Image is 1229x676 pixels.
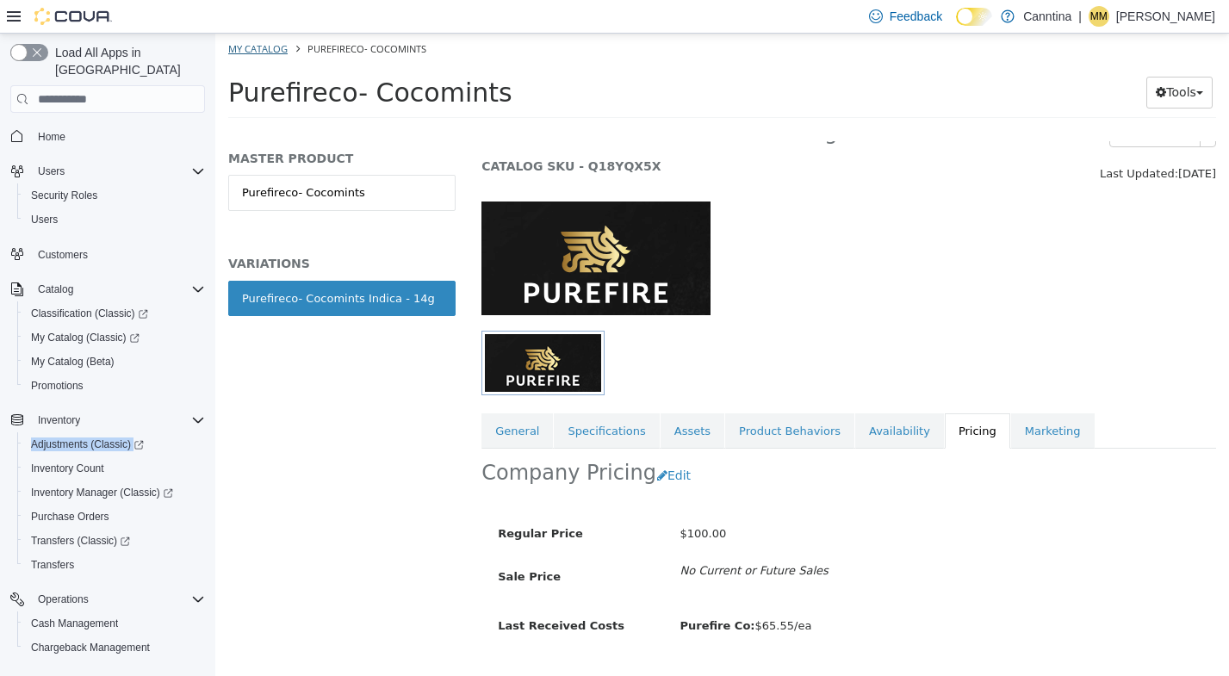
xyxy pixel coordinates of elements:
a: Purefireco- Cocomints [13,141,240,177]
span: Security Roles [24,185,205,206]
a: Inventory Manager (Classic) [24,482,180,503]
a: Cash Management [24,613,125,634]
span: MM [1090,6,1108,27]
button: Purchase Orders [17,505,212,529]
a: Inventory Manager (Classic) [17,481,212,505]
button: Users [31,161,71,182]
span: Transfers (Classic) [24,530,205,551]
img: Cova [34,8,112,25]
button: Customers [3,242,212,267]
a: Customers [31,245,95,265]
button: Users [3,159,212,183]
a: Promotions [24,375,90,396]
span: Load All Apps in [GEOGRAPHIC_DATA] [48,44,205,78]
button: My Catalog (Beta) [17,350,212,374]
span: Transfers (Classic) [31,534,130,548]
span: Cash Management [31,617,118,630]
span: Last Received Costs [282,586,409,598]
button: Inventory Count [17,456,212,481]
span: Operations [31,589,205,610]
span: Adjustments (Classic) [31,437,144,451]
h5: CATALOG SKU - Q18YQX5X [266,125,810,140]
span: Transfers [31,558,74,572]
span: Chargeback Management [31,641,150,654]
span: My Catalog (Beta) [24,351,205,372]
button: Edit [441,426,485,458]
span: Inventory Manager (Classic) [31,486,173,499]
input: Dark Mode [956,8,992,26]
a: Adjustments (Classic) [17,432,212,456]
button: Transfers [17,553,212,577]
a: Inventory Count [24,458,111,479]
span: My Catalog (Beta) [31,355,115,369]
span: Security Roles [31,189,97,202]
a: Assets [445,380,509,416]
button: Operations [3,587,212,611]
button: Inventory [31,410,87,431]
a: Purchase Orders [24,506,116,527]
span: Classification (Classic) [24,303,205,324]
span: Purefireco- Cocomints [13,44,297,74]
span: Feedback [890,8,942,25]
a: Product Behaviors [510,380,639,416]
button: Chargeback Management [17,636,212,660]
a: Transfers (Classic) [24,530,137,551]
a: My Catalog (Classic) [24,327,146,348]
p: Canntina [1023,6,1071,27]
span: Users [31,161,205,182]
span: Purchase Orders [31,510,109,524]
div: Morgan Meredith [1089,6,1109,27]
a: Home [31,127,72,147]
a: Pricing [729,380,795,416]
span: Inventory Count [24,458,205,479]
a: Transfers [24,555,81,575]
a: Adjustments (Classic) [24,434,151,455]
span: Promotions [24,375,205,396]
span: Transfers [24,555,205,575]
span: [DATE] [963,133,1001,146]
h5: VARIATIONS [13,222,240,238]
button: Home [3,123,212,148]
span: Purefireco- Cocomints [92,9,211,22]
span: Home [31,125,205,146]
span: My Catalog (Classic) [24,327,205,348]
b: Purefire Co: [464,586,539,598]
span: Classification (Classic) [31,307,148,320]
a: My Catalog (Classic) [17,326,212,350]
p: [PERSON_NAME] [1116,6,1215,27]
span: Inventory Count [31,462,104,475]
button: Cash Management [17,611,212,636]
span: Last Updated: [885,133,963,146]
span: Adjustments (Classic) [24,434,205,455]
a: My Catalog (Beta) [24,351,121,372]
p: | [1078,6,1082,27]
span: Inventory [38,413,80,427]
button: Tools [931,43,997,75]
a: Classification (Classic) [17,301,212,326]
a: My Catalog [13,9,72,22]
h5: MASTER PRODUCT [13,117,240,133]
button: Promotions [17,374,212,398]
span: Promotions [31,379,84,393]
span: My Catalog (Classic) [31,331,140,344]
span: Customers [31,244,205,265]
span: Catalog [38,282,73,296]
span: Home [38,130,65,144]
span: $100.00 [464,493,511,506]
button: Security Roles [17,183,212,208]
a: Users [24,209,65,230]
img: 150 [266,168,495,282]
span: Users [24,209,205,230]
span: Inventory Manager (Classic) [24,482,205,503]
button: Catalog [31,279,80,300]
button: Operations [31,589,96,610]
span: Purchase Orders [24,506,205,527]
a: Security Roles [24,185,104,206]
span: Chargeback Management [24,637,205,658]
span: Users [38,164,65,178]
span: Customers [38,248,88,262]
h2: Company Pricing [266,426,441,453]
button: Users [17,208,212,232]
button: Inventory [3,408,212,432]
